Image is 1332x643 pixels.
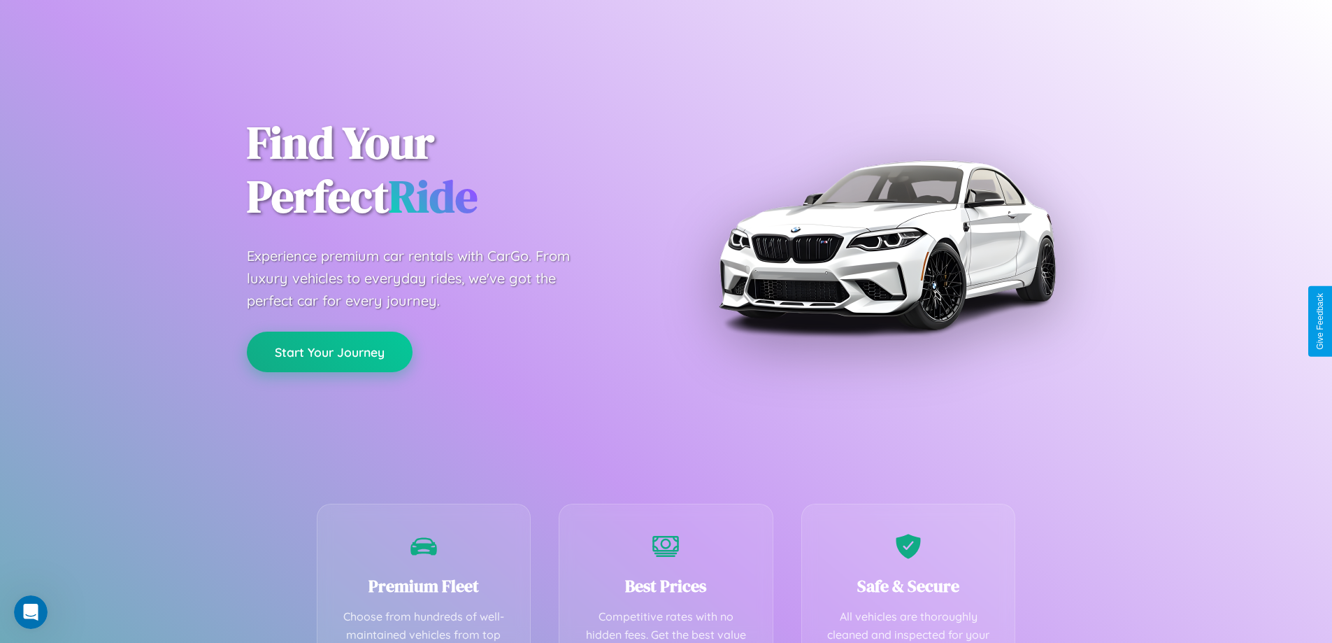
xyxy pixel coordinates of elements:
h3: Safe & Secure [823,574,994,598]
iframe: Intercom live chat [14,595,48,629]
p: Experience premium car rentals with CarGo. From luxury vehicles to everyday rides, we've got the ... [247,245,596,312]
h3: Best Prices [580,574,752,598]
h3: Premium Fleet [338,574,510,598]
img: Premium BMW car rental vehicle [712,70,1061,420]
span: Ride [389,166,478,227]
button: Start Your Journey [247,332,413,372]
h1: Find Your Perfect [247,116,645,224]
div: Give Feedback [1315,293,1325,350]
